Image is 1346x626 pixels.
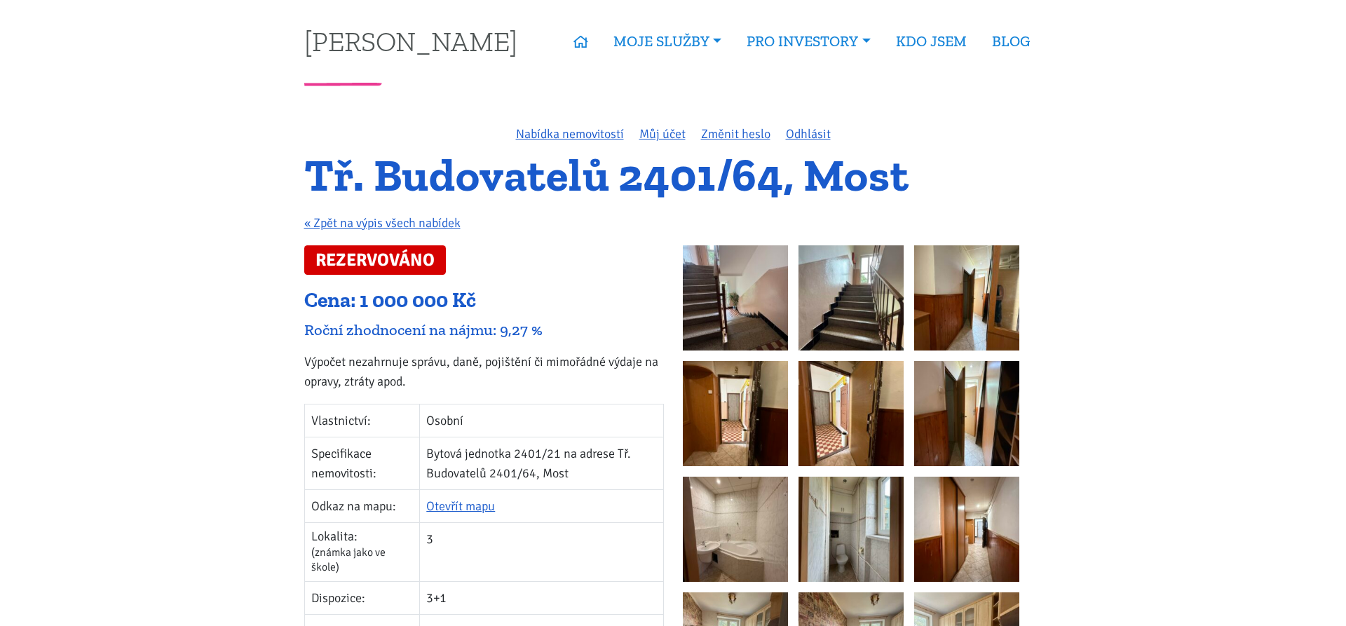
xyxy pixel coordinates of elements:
td: Lokalita: [304,522,420,581]
h1: Tř. Budovatelů 2401/64, Most [304,156,1042,195]
span: (známka jako ve škole) [311,545,386,575]
a: Nabídka nemovitostí [516,126,624,142]
a: Změnit heslo [701,126,770,142]
p: Výpočet nezahrnuje správu, daně, pojištění či mimořádné výdaje na opravy, ztráty apod. [304,352,664,391]
a: Otevřít mapu [426,498,495,514]
td: Odkaz na mapu: [304,489,420,522]
td: 3 [420,522,663,581]
a: Můj účet [639,126,686,142]
a: [PERSON_NAME] [304,27,517,55]
a: KDO JSEM [883,25,979,57]
a: « Zpět na výpis všech nabídek [304,215,461,231]
div: Cena: 1 000 000 Kč [304,287,664,314]
a: Odhlásit [786,126,831,142]
td: 3+1 [420,581,663,614]
a: MOJE SLUŽBY [601,25,734,57]
div: Roční zhodnocení na nájmu: 9,27 % [304,320,664,339]
span: REZERVOVÁNO [304,245,447,275]
td: Vlastnictví: [304,404,420,437]
td: Dispozice: [304,581,420,614]
td: Specifikace nemovitosti: [304,437,420,489]
a: BLOG [979,25,1042,57]
td: Osobní [420,404,663,437]
td: Bytová jednotka 2401/21 na adrese Tř. Budovatelů 2401/64, Most [420,437,663,489]
a: PRO INVESTORY [734,25,883,57]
